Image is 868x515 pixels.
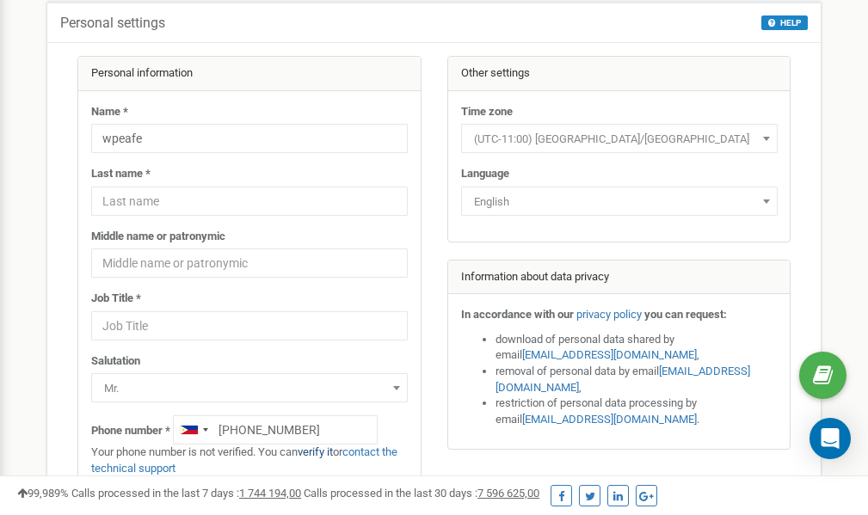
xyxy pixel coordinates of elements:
[496,364,778,395] li: removal of personal data by email ,
[97,377,402,401] span: Mr.
[91,124,408,153] input: Name
[91,104,128,120] label: Name *
[91,291,141,307] label: Job Title *
[477,487,539,500] u: 7 596 625,00
[91,373,408,402] span: Mr.
[467,127,772,151] span: (UTC-11:00) Pacific/Midway
[496,395,778,427] li: restriction of personal data processing by email .
[91,166,151,182] label: Last name *
[576,308,642,321] a: privacy policy
[91,353,140,370] label: Salutation
[644,308,727,321] strong: you can request:
[91,248,408,278] input: Middle name or patronymic
[461,104,513,120] label: Time zone
[461,166,509,182] label: Language
[496,365,750,394] a: [EMAIL_ADDRESS][DOMAIN_NAME]
[448,57,791,91] div: Other settings
[761,15,808,30] button: HELP
[91,423,170,439] label: Phone number *
[522,348,697,361] a: [EMAIL_ADDRESS][DOMAIN_NAME]
[810,418,851,459] div: Open Intercom Messenger
[298,445,333,458] a: verify it
[461,124,778,153] span: (UTC-11:00) Pacific/Midway
[173,415,378,444] input: +1-800-555-55-55
[522,413,697,426] a: [EMAIL_ADDRESS][DOMAIN_NAME]
[461,308,574,321] strong: In accordance with our
[239,487,301,500] u: 1 744 194,00
[174,416,213,444] div: Telephone country code
[448,261,791,295] div: Information about data privacy
[304,487,539,500] span: Calls processed in the last 30 days :
[60,15,165,31] h5: Personal settings
[78,57,421,91] div: Personal information
[467,190,772,214] span: English
[17,487,69,500] span: 99,989%
[91,229,225,245] label: Middle name or patronymic
[71,487,301,500] span: Calls processed in the last 7 days :
[91,187,408,216] input: Last name
[91,311,408,340] input: Job Title
[461,187,778,216] span: English
[91,445,397,475] a: contact the technical support
[496,332,778,364] li: download of personal data shared by email ,
[91,444,408,476] p: Your phone number is not verified. You can or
